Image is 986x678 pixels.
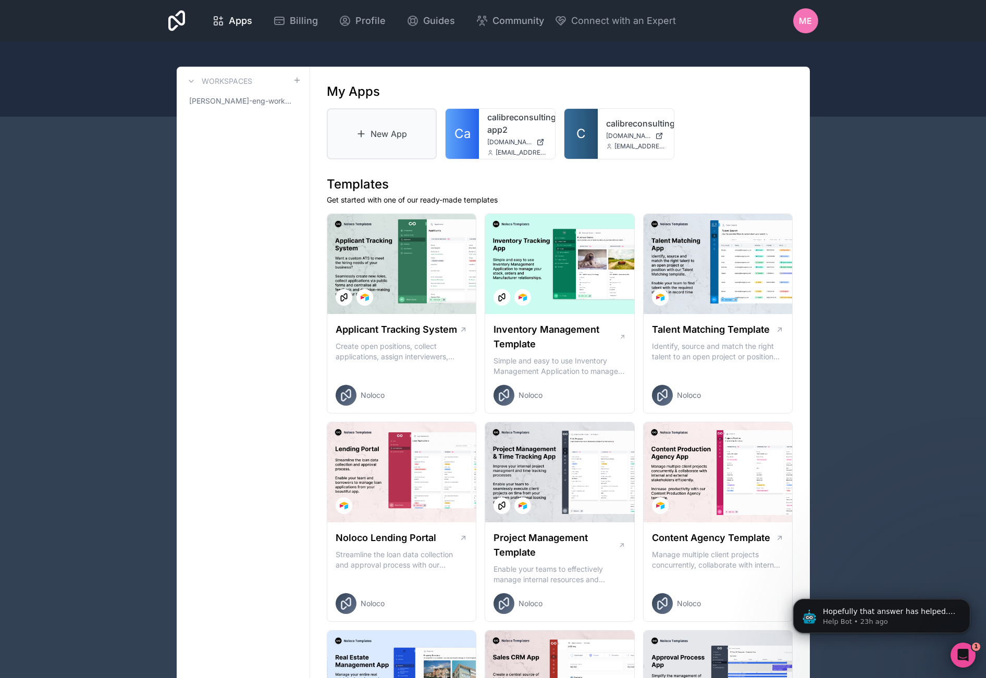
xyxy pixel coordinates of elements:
a: calibreconsulting [606,117,665,130]
span: Ca [454,125,471,142]
a: [DOMAIN_NAME] [606,132,665,140]
p: Manage multiple client projects concurrently, collaborate with internal and external stakeholders... [652,549,784,570]
a: calibreconsulting-app2 [487,111,547,136]
p: Identify, source and match the right talent to an open project or position with our Talent Matchi... [652,341,784,362]
span: Noloco [677,390,701,400]
img: Airtable Logo [340,501,348,510]
span: Noloco [677,598,701,609]
p: Simple and easy to use Inventory Management Application to manage your stock, orders and Manufact... [494,356,626,376]
span: Noloco [519,390,543,400]
h3: Workspaces [202,76,252,86]
span: Connect with an Expert [571,14,676,28]
img: Airtable Logo [656,501,664,510]
span: [DOMAIN_NAME] [487,138,532,146]
a: Community [467,9,552,32]
h1: Talent Matching Template [652,322,770,337]
img: Airtable Logo [361,293,369,302]
span: Community [492,14,544,28]
h1: Project Management Template [494,531,618,560]
a: Guides [398,9,463,32]
a: Workspaces [185,75,252,87]
button: Connect with an Expert [554,14,676,28]
span: [EMAIL_ADDRESS][DOMAIN_NAME] [496,148,547,157]
span: [EMAIL_ADDRESS][DOMAIN_NAME] [614,142,665,150]
h1: Content Agency Template [652,531,770,545]
span: [PERSON_NAME]-eng-workspace [189,96,293,106]
span: Billing [290,14,318,28]
h1: Applicant Tracking System [336,322,457,337]
span: Guides [423,14,455,28]
span: Apps [229,14,252,28]
p: Enable your teams to effectively manage internal resources and execute client projects on time. [494,564,626,585]
a: C [564,109,598,159]
a: Apps [204,9,261,32]
span: [DOMAIN_NAME] [606,132,651,140]
a: Billing [265,9,326,32]
span: Noloco [519,598,543,609]
h1: Noloco Lending Portal [336,531,436,545]
img: Airtable Logo [656,293,664,302]
p: Create open positions, collect applications, assign interviewers, centralise candidate feedback a... [336,341,468,362]
iframe: Intercom live chat [951,643,976,668]
p: Streamline the loan data collection and approval process with our Lending Portal template. [336,549,468,570]
a: [DOMAIN_NAME] [487,138,547,146]
span: ME [799,15,812,27]
a: Profile [330,9,394,32]
span: Profile [355,14,386,28]
h1: Templates [327,176,793,193]
a: New App [327,108,437,159]
h1: My Apps [327,83,380,100]
a: Ca [446,109,479,159]
iframe: Intercom notifications message [778,577,986,650]
span: C [576,125,586,142]
a: [PERSON_NAME]-eng-workspace [185,92,301,110]
h1: Inventory Management Template [494,322,619,351]
span: 1 [972,643,980,651]
span: Noloco [361,390,385,400]
span: Noloco [361,598,385,609]
img: Airtable Logo [519,293,527,302]
p: Get started with one of our ready-made templates [327,195,793,205]
img: Airtable Logo [519,501,527,510]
